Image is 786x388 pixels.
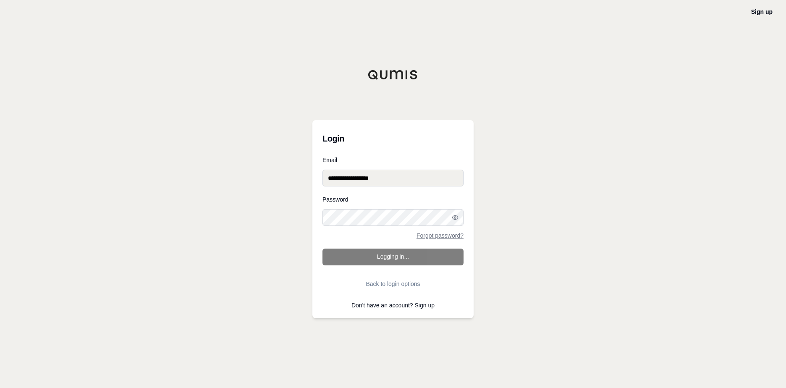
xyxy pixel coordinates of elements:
[368,70,418,80] img: Qumis
[322,302,464,308] p: Don't have an account?
[322,275,464,292] button: Back to login options
[417,233,464,239] a: Forgot password?
[322,130,464,147] h3: Login
[415,302,435,309] a: Sign up
[322,197,464,202] label: Password
[322,157,464,163] label: Email
[751,8,773,15] a: Sign up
